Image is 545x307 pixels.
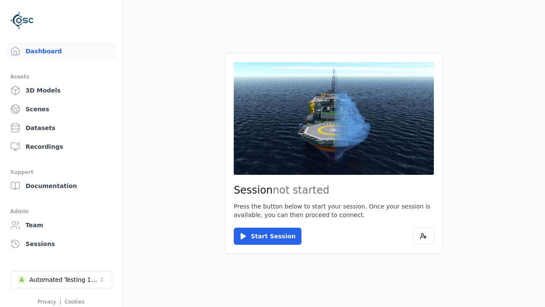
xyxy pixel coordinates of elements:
a: Datasets [7,119,115,136]
span: not started [273,184,330,196]
a: Documentation [7,177,115,194]
div: Admin [10,206,112,217]
a: Cookies [65,299,85,305]
h2: Session [234,183,434,197]
div: Assets [10,72,112,82]
a: Scenes [7,101,115,118]
div: A [17,275,26,284]
a: Privacy [37,299,56,305]
div: Support [10,167,112,177]
button: Start Session [234,228,301,245]
a: Sessions [7,235,115,252]
a: Recordings [7,138,115,155]
a: Team [7,217,115,234]
p: Press the button below to start your session. Once your session is available, you can then procee... [234,202,434,219]
div: Automated Testing 1 - Playwright [29,275,98,284]
a: 3D Models [7,82,115,99]
span: | [60,299,61,305]
button: Select a workspace [10,271,112,288]
img: Logo [10,9,34,32]
a: Dashboard [7,43,115,60]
